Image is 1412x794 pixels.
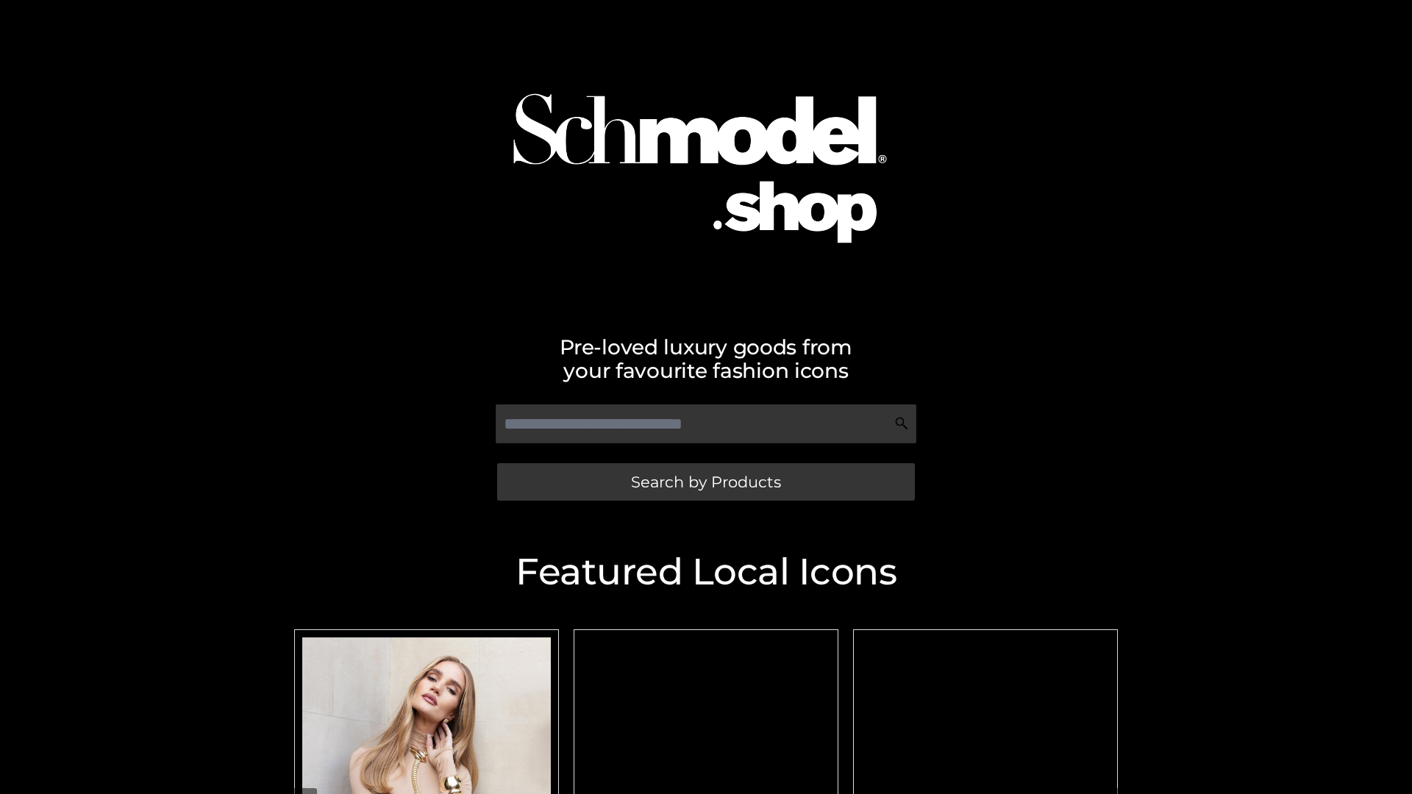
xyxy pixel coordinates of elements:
span: Search by Products [631,474,781,490]
a: Search by Products [497,463,915,501]
img: Search Icon [894,416,909,431]
h2: Pre-loved luxury goods from your favourite fashion icons [287,335,1125,382]
h2: Featured Local Icons​ [287,554,1125,590]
